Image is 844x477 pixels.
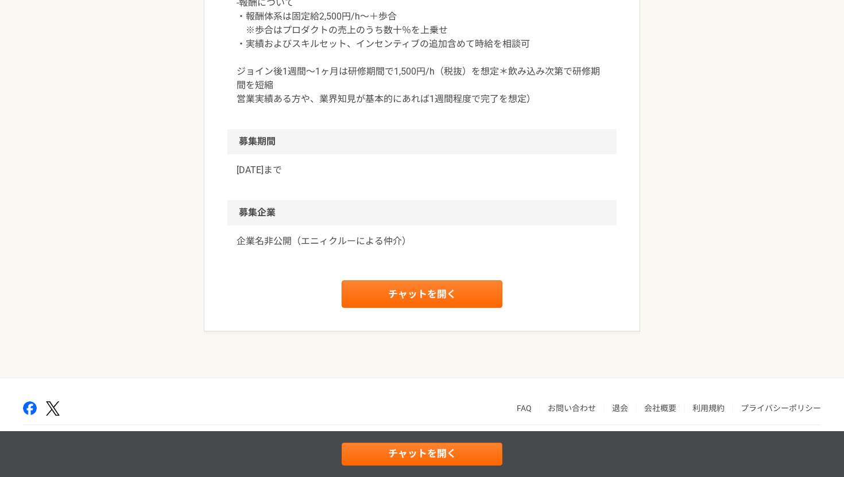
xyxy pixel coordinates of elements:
[237,234,607,248] a: 企業名非公開（エニィクルーによる仲介）
[342,280,502,308] a: チャットを開く
[23,401,37,415] img: facebook-2adfd474.png
[612,404,628,413] a: 退会
[548,404,596,413] a: お問い合わせ
[644,404,676,413] a: 会社概要
[692,404,725,413] a: 利用規約
[227,200,617,225] h2: 募集企業
[46,401,60,416] img: x-391a3a86.png
[741,404,821,413] a: プライバシーポリシー
[237,163,607,177] p: [DATE]まで
[342,443,502,466] a: チャットを開く
[227,129,617,154] h2: 募集期間
[517,404,532,413] a: FAQ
